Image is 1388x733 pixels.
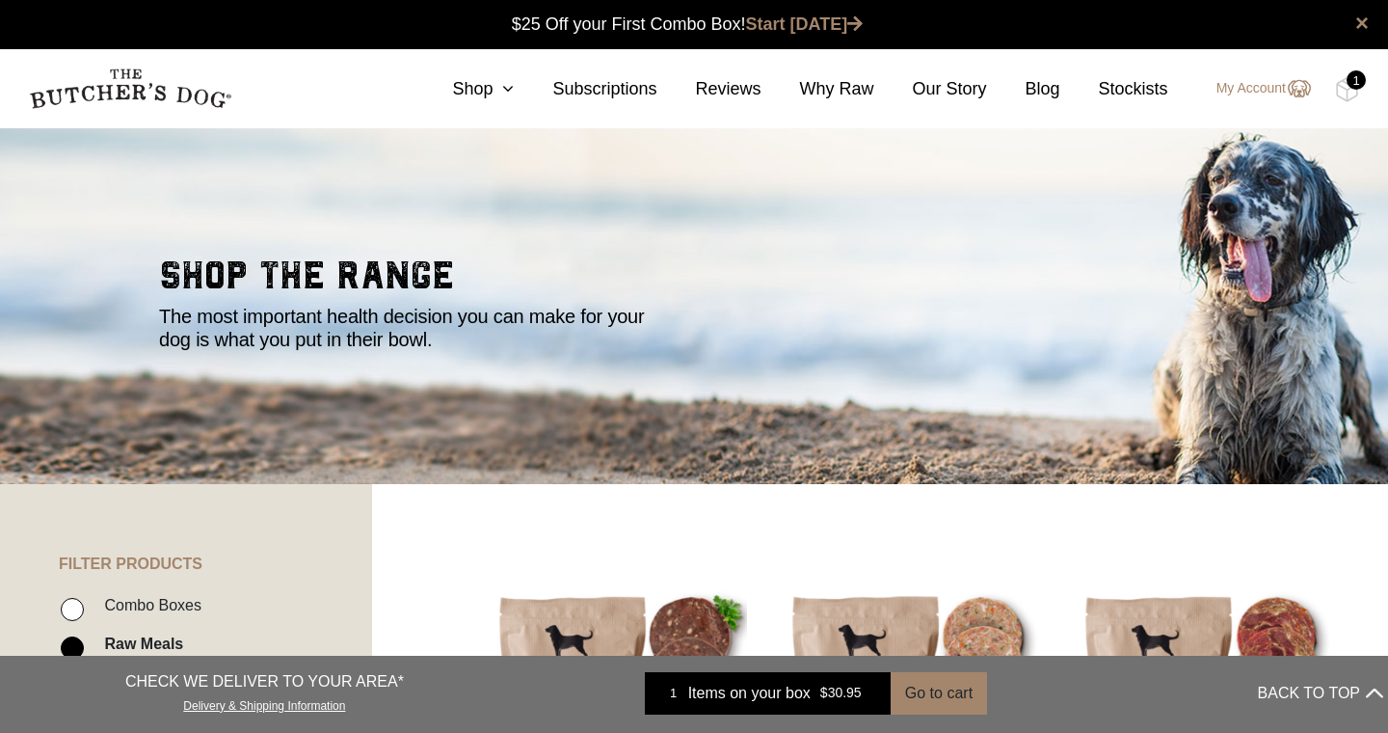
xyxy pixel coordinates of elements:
a: My Account [1197,77,1311,100]
a: Our Story [874,76,987,102]
p: CHECK WE DELIVER TO YOUR AREA* [125,670,404,693]
a: Shop [414,76,514,102]
label: Combo Boxes [94,592,201,618]
span: $ [820,686,828,701]
div: 1 [659,684,688,703]
bdi: 30.95 [820,686,862,701]
p: The most important health decision you can make for your dog is what you put in their bowl. [159,305,670,351]
a: Stockists [1060,76,1168,102]
span: Items on your box [688,682,811,705]
a: Why Raw [761,76,874,102]
button: Go to cart [891,672,987,715]
a: 1 Items on your box $30.95 [645,672,891,715]
a: Delivery & Shipping Information [183,694,345,713]
label: Raw Meals [94,631,183,657]
a: Subscriptions [514,76,656,102]
h2: shop the range [159,257,1229,305]
button: BACK TO TOP [1258,670,1383,717]
a: Blog [987,76,1060,102]
a: Reviews [656,76,761,102]
a: close [1355,12,1369,35]
a: Start [DATE] [746,14,864,34]
div: 1 [1347,70,1366,90]
img: TBD_Cart-Full.png [1335,77,1359,102]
